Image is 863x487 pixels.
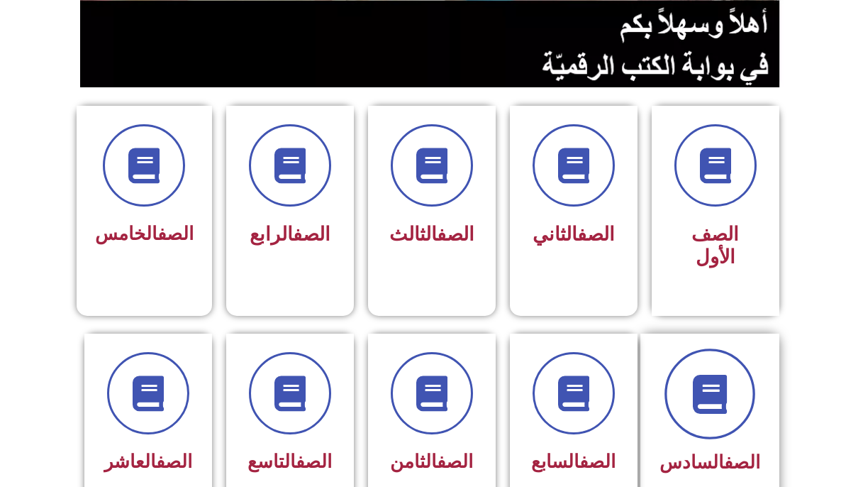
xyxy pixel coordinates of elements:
[533,223,615,246] span: الثاني
[659,452,760,473] span: السادس
[724,452,760,473] a: الصف
[95,223,194,244] span: الخامس
[531,451,616,472] span: السابع
[390,451,473,472] span: الثامن
[579,451,616,472] a: الصف
[437,451,473,472] a: الصف
[157,223,194,244] a: الصف
[389,223,474,246] span: الثالث
[691,223,739,268] span: الصف الأول
[577,223,615,246] a: الصف
[296,451,332,472] a: الصف
[104,451,192,472] span: العاشر
[156,451,192,472] a: الصف
[250,223,330,246] span: الرابع
[293,223,330,246] a: الصف
[437,223,474,246] a: الصف
[247,451,332,472] span: التاسع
